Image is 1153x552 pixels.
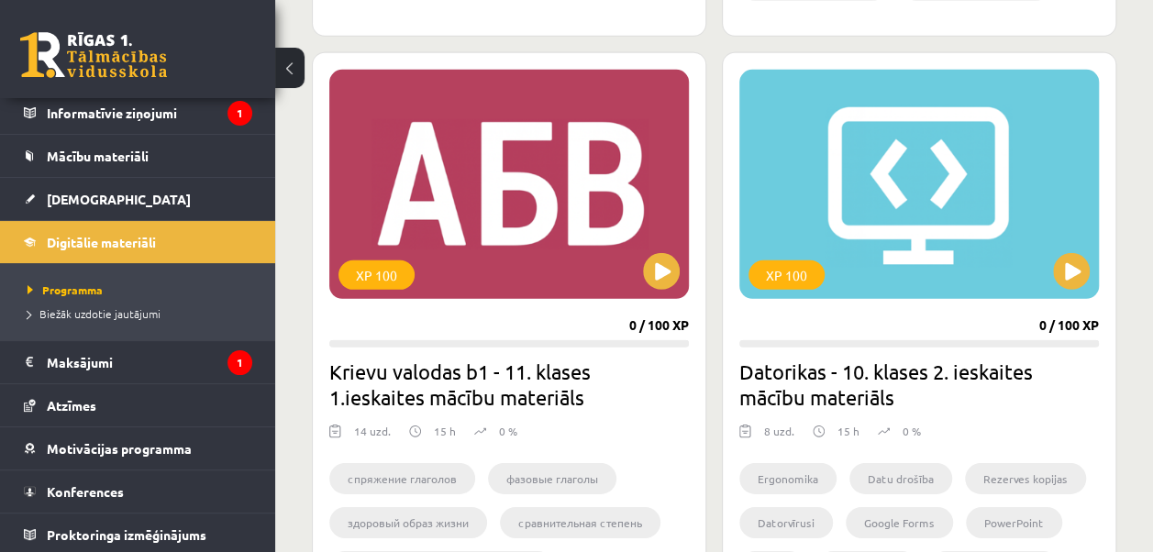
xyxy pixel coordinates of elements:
a: Atzīmes [24,384,252,426]
span: Proktoringa izmēģinājums [47,526,206,543]
a: Motivācijas programma [24,427,252,469]
span: Mācību materiāli [47,148,149,164]
p: 0 % [499,423,517,439]
p: 15 h [837,423,859,439]
a: Digitālie materiāli [24,221,252,263]
span: Konferences [47,483,124,500]
li: здоровый образ жизни [329,507,487,538]
li: сравнительная степень [500,507,660,538]
li: PowerPoint [966,507,1062,538]
a: [DEMOGRAPHIC_DATA] [24,178,252,220]
div: 8 uzd. [764,423,794,450]
div: XP 100 [338,260,415,290]
span: Digitālie materiāli [47,234,156,250]
p: 0 % [903,423,921,439]
legend: Informatīvie ziņojumi [47,92,252,134]
a: Konferences [24,470,252,513]
li: фазовые глаголы [488,463,616,494]
li: Google Forms [846,507,953,538]
span: Atzīmes [47,397,96,414]
span: [DEMOGRAPHIC_DATA] [47,191,191,207]
a: Programma [28,282,257,298]
span: Biežāk uzdotie jautājumi [28,306,161,321]
h2: Krievu valodas b1 - 11. klases 1.ieskaites mācību materiāls [329,359,689,410]
h2: Datorikas - 10. klases 2. ieskaites mācību materiāls [739,359,1099,410]
li: cпряжение глаголов [329,463,475,494]
li: Datorvīrusi [739,507,833,538]
p: 15 h [434,423,456,439]
i: 1 [227,101,252,126]
li: Ergonomika [739,463,837,494]
a: Rīgas 1. Tālmācības vidusskola [20,32,167,78]
legend: Maksājumi [47,341,252,383]
i: 1 [227,350,252,375]
a: Informatīvie ziņojumi1 [24,92,252,134]
a: Biežāk uzdotie jautājumi [28,305,257,322]
a: Mācību materiāli [24,135,252,177]
div: XP 100 [748,260,825,290]
li: Rezerves kopijas [965,463,1086,494]
div: 14 uzd. [354,423,391,450]
span: Motivācijas programma [47,440,192,457]
a: Maksājumi1 [24,341,252,383]
span: Programma [28,282,103,297]
li: Datu drošība [849,463,952,494]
